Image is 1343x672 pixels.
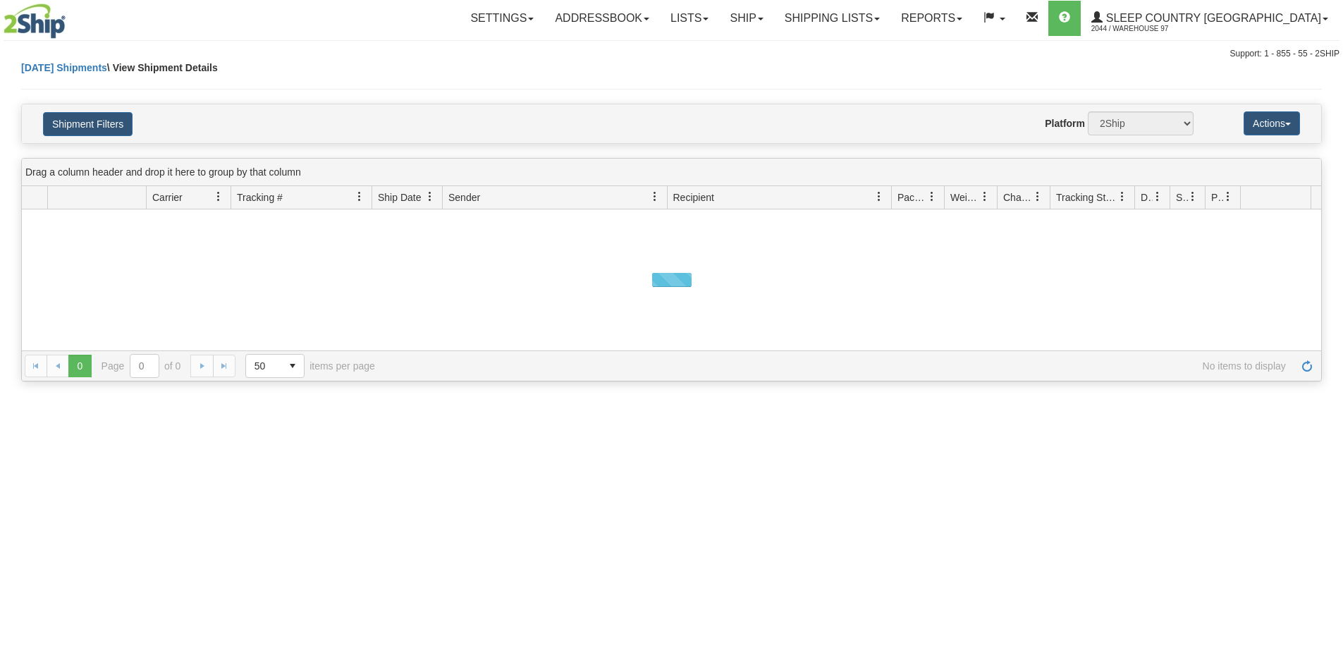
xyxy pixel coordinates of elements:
[68,355,91,377] span: Page 0
[544,1,660,36] a: Addressbook
[950,190,980,204] span: Weight
[4,4,66,39] img: logo2044.jpg
[774,1,890,36] a: Shipping lists
[1103,12,1321,24] span: Sleep Country [GEOGRAPHIC_DATA]
[1003,190,1033,204] span: Charge
[920,185,944,209] a: Packages filter column settings
[21,62,107,73] a: [DATE] Shipments
[1181,185,1205,209] a: Shipment Issues filter column settings
[207,185,231,209] a: Carrier filter column settings
[1141,190,1153,204] span: Delivery Status
[245,354,305,378] span: Page sizes drop down
[973,185,997,209] a: Weight filter column settings
[448,190,480,204] span: Sender
[1056,190,1117,204] span: Tracking Status
[897,190,927,204] span: Packages
[1146,185,1170,209] a: Delivery Status filter column settings
[4,48,1339,60] div: Support: 1 - 855 - 55 - 2SHIP
[460,1,544,36] a: Settings
[245,354,375,378] span: items per page
[643,185,667,209] a: Sender filter column settings
[1091,22,1197,36] span: 2044 / Warehouse 97
[1026,185,1050,209] a: Charge filter column settings
[1296,355,1318,377] a: Refresh
[22,159,1321,186] div: grid grouping header
[348,185,372,209] a: Tracking # filter column settings
[152,190,183,204] span: Carrier
[1081,1,1339,36] a: Sleep Country [GEOGRAPHIC_DATA] 2044 / Warehouse 97
[867,185,891,209] a: Recipient filter column settings
[255,359,273,373] span: 50
[281,355,304,377] span: select
[1045,116,1085,130] label: Platform
[673,190,714,204] span: Recipient
[1110,185,1134,209] a: Tracking Status filter column settings
[890,1,973,36] a: Reports
[107,62,218,73] span: \ View Shipment Details
[378,190,421,204] span: Ship Date
[395,360,1286,372] span: No items to display
[237,190,283,204] span: Tracking #
[43,112,133,136] button: Shipment Filters
[1244,111,1300,135] button: Actions
[418,185,442,209] a: Ship Date filter column settings
[660,1,719,36] a: Lists
[1211,190,1223,204] span: Pickup Status
[1216,185,1240,209] a: Pickup Status filter column settings
[719,1,773,36] a: Ship
[1176,190,1188,204] span: Shipment Issues
[102,354,181,378] span: Page of 0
